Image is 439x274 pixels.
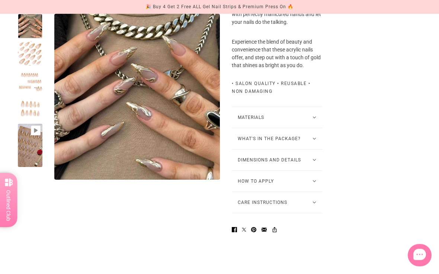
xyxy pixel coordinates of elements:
[232,192,322,213] button: Care Instructions
[232,80,322,96] div: • Salon Quality • Reusable • Non Damaging
[259,223,270,236] a: Send via email
[145,3,294,11] div: 🎉 Buy 4 Get 2 Free ALL Gel Nail Strips & Premium Press On 🔥
[232,107,322,128] button: Materials
[232,171,322,192] button: How to Apply
[229,223,240,236] a: Share on Facebook
[54,14,220,180] modal-trigger: Enlarge product image
[269,223,280,236] share-url: Copy URL
[232,38,322,70] p: Experience the blend of beauty and convenience that these acrylic nails offer, and step out with ...
[239,223,249,236] a: Post on X
[232,150,322,171] button: Dimensions and Details
[54,14,220,180] img: Golden Veil
[248,223,259,236] a: Pin on Pinterest
[232,129,322,149] button: What's in the package?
